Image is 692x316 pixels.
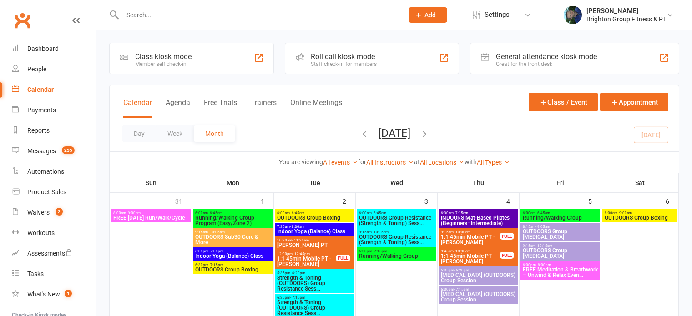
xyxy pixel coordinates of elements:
[440,253,500,264] span: 1:1 45min Mobile PT - [PERSON_NAME]
[113,215,189,221] span: FREE [DATE] Run/Walk/Cycle
[166,98,190,118] button: Agenda
[323,159,358,166] a: All events
[311,61,377,67] div: Staff check-in for members
[440,215,516,226] span: INDOORS Mat-Based Pilates (Beginners–Intermediate)
[27,65,46,73] div: People
[123,98,152,118] button: Calendar
[277,275,353,291] span: Strength & Toning (OUTDOORS) Group Resistance Sess...
[600,93,668,111] button: Appointment
[379,127,410,140] button: [DATE]
[135,52,192,61] div: Class kiosk mode
[588,193,601,208] div: 5
[529,93,598,111] button: Class / Event
[522,211,598,215] span: 6:00am
[12,182,96,202] a: Product Sales
[438,173,520,192] th: Thu
[536,263,551,267] span: - 8:00pm
[604,211,676,215] span: 8:00am
[277,271,353,275] span: 5:35pm
[192,173,274,192] th: Mon
[27,86,54,93] div: Calendar
[27,188,66,196] div: Product Sales
[12,243,96,264] a: Assessments
[440,230,500,234] span: 9:15am
[195,249,271,253] span: 6:00pm
[292,238,309,242] span: - 11:30am
[359,211,434,215] span: 6:00am
[277,296,353,300] span: 6:30pm
[62,146,75,154] span: 235
[12,39,96,59] a: Dashboard
[359,215,434,226] span: OUTDOORS Group Resistance (Strength & Toning) Sess...
[522,229,598,240] span: OUTDOORS Group [MEDICAL_DATA]
[359,230,434,234] span: 9:15am
[208,211,222,215] span: - 6:45am
[454,211,468,215] span: - 7:15am
[277,229,353,234] span: Indoor Yoga (Balance) Class
[208,230,225,234] span: - 10:05am
[336,255,350,261] div: FULL
[666,193,678,208] div: 6
[27,270,44,277] div: Tasks
[277,256,336,267] span: 1:1 45min Mobile PT - [PERSON_NAME]
[535,244,552,248] span: - 10:15am
[477,159,510,166] a: All Types
[586,15,667,23] div: Brighton Group Fitness & PT
[564,6,582,24] img: thumb_image1560898922.png
[454,268,469,272] span: - 6:20pm
[56,208,63,216] span: 2
[277,252,336,256] span: 12:00pm
[113,211,189,215] span: 8:00am
[27,127,50,134] div: Reports
[372,249,387,253] span: - 7:15pm
[12,202,96,223] a: Waivers 2
[120,9,397,21] input: Search...
[290,225,304,229] span: - 8:30am
[440,268,516,272] span: 5:35pm
[110,173,192,192] th: Sun
[277,300,353,316] span: Strength & Toning (OUTDOORS) Group Resistance Sess...
[520,173,601,192] th: Fri
[65,290,72,297] span: 1
[277,215,353,221] span: OUTDOORS Group Boxing
[356,173,438,192] th: Wed
[126,211,141,215] span: - 9:00am
[195,215,271,226] span: Running/Walking Group Program (Easy/Zone 2)
[601,173,679,192] th: Sat
[311,52,377,61] div: Roll call kiosk mode
[454,287,469,291] span: - 7:15pm
[12,80,96,100] a: Calendar
[290,271,305,275] span: - 6:20pm
[12,141,96,161] a: Messages 235
[535,225,550,229] span: - 9:05am
[11,9,34,32] a: Clubworx
[279,158,323,166] strong: You are viewing
[290,98,342,118] button: Online Meetings
[195,234,271,245] span: OUTDOORS Sub30 Core & More
[617,211,632,215] span: - 9:00am
[208,249,223,253] span: - 7:00pm
[27,291,60,298] div: What's New
[440,211,516,215] span: 6:30am
[535,211,550,215] span: - 6:45am
[500,252,514,259] div: FULL
[122,125,156,142] button: Day
[485,5,510,25] span: Settings
[12,223,96,243] a: Workouts
[372,230,389,234] span: - 10:15am
[261,193,273,208] div: 1
[522,267,598,278] span: FREE Meditation & Breathwork – Unwind & Relax Even...
[586,7,667,15] div: [PERSON_NAME]
[27,45,59,52] div: Dashboard
[195,230,271,234] span: 9:15am
[506,193,519,208] div: 4
[195,267,271,272] span: OUTDOORS Group Boxing
[358,158,366,166] strong: for
[420,159,465,166] a: All Locations
[12,100,96,120] a: Payments
[290,296,305,300] span: - 7:15pm
[359,234,434,245] span: OUTDOORS Group Resistance (Strength & Toning) Sess...
[522,244,598,248] span: 9:15am
[359,253,434,259] span: Running/Walking Group
[359,249,434,253] span: 6:30pm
